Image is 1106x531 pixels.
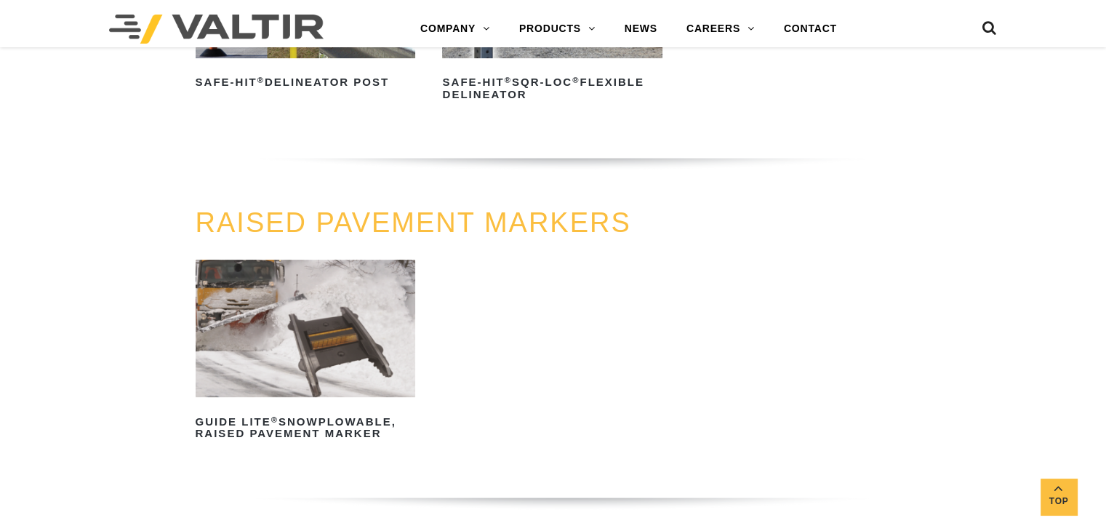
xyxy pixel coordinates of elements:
a: NEWS [610,15,672,44]
sup: ® [257,76,265,84]
a: CONTACT [769,15,851,44]
h2: Safe-Hit Delineator Post [196,71,416,95]
a: Top [1041,479,1077,515]
img: Valtir [109,15,324,44]
a: PRODUCTS [505,15,610,44]
sup: ® [572,76,580,84]
h2: GUIDE LITE Snowplowable, Raised Pavement Marker [196,410,416,445]
h2: Safe-Hit SQR-LOC Flexible Delineator [442,71,662,106]
sup: ® [271,415,278,424]
span: Top [1041,493,1077,510]
a: RAISED PAVEMENT MARKERS [196,207,631,238]
a: GUIDE LITE®Snowplowable, Raised Pavement Marker [196,260,416,445]
sup: ® [505,76,512,84]
a: COMPANY [406,15,505,44]
a: CAREERS [672,15,769,44]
